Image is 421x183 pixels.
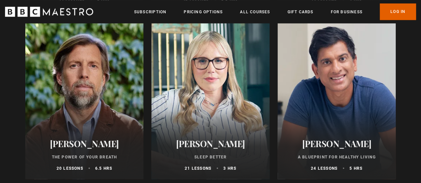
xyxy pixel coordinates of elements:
a: [PERSON_NAME] Sleep Better 21 lessons 3 hrs [151,20,270,179]
p: 24 lessons [311,165,337,171]
p: 5 hrs [349,165,362,171]
svg: BBC Maestro [5,7,93,17]
a: Log In [380,3,416,20]
a: Gift Cards [287,9,313,15]
h2: [PERSON_NAME] [159,138,262,148]
a: Pricing Options [184,9,223,15]
a: [PERSON_NAME] The Power of Your Breath 20 lessons 6.5 hrs [25,20,143,179]
a: For business [330,9,362,15]
h2: [PERSON_NAME] [33,138,135,148]
h2: [PERSON_NAME] [286,138,388,148]
p: A Blueprint for Healthy Living [286,154,388,160]
a: All Courses [240,9,270,15]
p: Sleep Better [159,154,262,160]
p: 6.5 hrs [95,165,112,171]
nav: Primary [134,3,416,20]
a: Subscription [134,9,166,15]
p: The Power of Your Breath [33,154,135,160]
p: 3 hrs [223,165,236,171]
p: 21 lessons [185,165,211,171]
p: 20 lessons [57,165,83,171]
a: [PERSON_NAME] A Blueprint for Healthy Living 24 lessons 5 hrs [278,20,396,179]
